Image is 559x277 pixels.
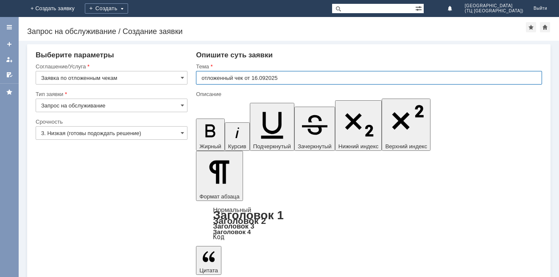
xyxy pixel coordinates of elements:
span: Курсив [228,143,246,150]
div: Тип заявки [36,91,186,97]
span: Опишите суть заявки [196,51,273,59]
button: Цитата [196,246,221,275]
div: Добавить в избранное [526,22,536,32]
span: (ТЦ [GEOGRAPHIC_DATA]) [465,8,523,14]
div: Соглашение/Услуга [36,64,186,69]
div: Запрос на обслуживание / Создание заявки [27,27,526,36]
a: Заголовок 4 [213,228,251,235]
button: Зачеркнутый [294,107,335,151]
a: Заголовок 1 [213,209,284,222]
span: Выберите параметры [36,51,114,59]
span: [GEOGRAPHIC_DATA] [465,3,523,8]
a: Создать заявку [3,37,16,51]
span: Подчеркнутый [253,143,291,150]
a: Заголовок 3 [213,222,254,230]
a: Нормальный [213,206,251,213]
a: Код [213,233,224,241]
div: Формат абзаца [196,207,542,240]
a: Мои заявки [3,53,16,66]
div: Тема [196,64,540,69]
div: Сделать домашней страницей [540,22,550,32]
span: Жирный [199,143,221,150]
div: Создать [85,3,128,14]
div: Срочность [36,119,186,124]
span: Формат абзаца [199,193,239,200]
button: Подчеркнутый [250,103,294,151]
div: Описание [196,91,540,97]
button: Формат абзаца [196,151,243,201]
span: Верхний индекс [385,143,427,150]
button: Жирный [196,119,225,151]
span: Нижний индекс [338,143,379,150]
a: Заголовок 2 [213,216,266,226]
span: Зачеркнутый [298,143,332,150]
button: Курсив [225,122,250,151]
span: Цитата [199,267,218,274]
span: Расширенный поиск [415,4,424,12]
button: Верхний индекс [382,99,430,151]
button: Нижний индекс [335,100,382,151]
a: Мои согласования [3,68,16,82]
